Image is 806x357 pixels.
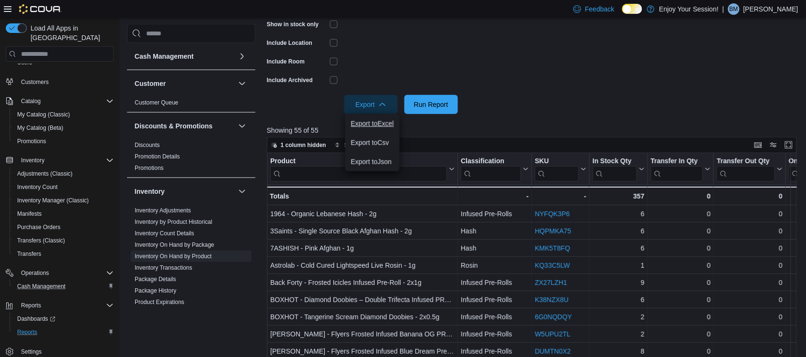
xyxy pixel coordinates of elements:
div: Inventory [127,205,255,346]
span: Dashboards [13,313,114,325]
button: Inventory [17,155,48,166]
button: Customers [2,75,117,89]
button: Cash Management [10,280,117,293]
h3: Inventory [135,187,165,196]
span: Run Report [414,100,448,109]
div: Infused Pre-Rolls [461,312,529,323]
button: Inventory [236,186,248,197]
div: Transfer Out Qty [717,157,774,166]
span: Inventory Count [17,183,58,191]
span: My Catalog (Classic) [17,111,70,118]
button: Export [344,95,398,114]
button: Promotions [10,135,117,148]
span: Export to Json [351,158,394,166]
span: My Catalog (Beta) [17,124,64,132]
div: 0 [717,260,782,272]
div: 2 [593,312,645,323]
div: 0 [650,190,711,202]
span: Inventory Manager (Classic) [13,195,114,206]
div: [PERSON_NAME] - Flyers Frosted Infused Banana OG PRJs - 3x0.5g [270,329,455,340]
div: SKU URL [535,157,579,181]
span: Adjustments (Classic) [13,168,114,179]
span: BM [730,3,738,15]
button: Inventory [135,187,234,196]
span: Inventory On Hand by Package [135,241,214,249]
a: Manifests [13,208,45,220]
div: 0 [717,277,782,289]
a: NYFQK3P6 [535,210,570,218]
div: BOXHOT - Tangerine Scream Diamond Doobies - 2x0.5g [270,312,455,323]
div: Customer [127,97,255,112]
div: In Stock Qty [593,157,637,166]
a: Transfers (Classic) [13,235,69,246]
span: Promotion Details [135,153,180,160]
button: My Catalog (Beta) [10,121,117,135]
div: Back Forty - Frosted Icicles Infused Pre-Roll - 2x1g [270,277,455,289]
span: Inventory Manager (Classic) [17,197,89,204]
div: 0 [650,294,711,306]
a: Package Details [135,276,176,283]
span: Manifests [13,208,114,220]
div: Hash [461,226,529,237]
h3: Discounts & Promotions [135,121,212,131]
a: Discounts [135,142,160,148]
a: Reports [13,326,41,338]
div: Classification [461,157,521,166]
label: Show in stock only [267,21,319,28]
span: Feedback [585,4,614,14]
span: Export to Csv [351,139,394,147]
span: Operations [21,269,49,277]
span: Purchase Orders [17,223,61,231]
div: 0 [650,260,711,272]
p: | [722,3,724,15]
span: Purchase Orders [13,221,114,233]
button: 1 column hidden [267,139,330,151]
span: Inventory Transactions [135,264,192,272]
a: DUMTN0X2 [535,348,571,356]
div: 0 [650,312,711,323]
div: Product [270,157,447,181]
span: Package History [135,287,176,294]
div: 0 [650,329,711,340]
button: Export toCsv [345,133,400,152]
span: Promotions [13,136,114,147]
span: Catalog [21,97,41,105]
button: Discounts & Promotions [135,121,234,131]
a: Purchase Orders [135,310,178,317]
a: Dashboards [13,313,59,325]
button: Export toExcel [345,114,400,133]
button: Display options [768,139,779,151]
span: My Catalog (Classic) [13,109,114,120]
button: Export toJson [345,152,400,171]
div: 0 [717,243,782,254]
span: Catalog [17,95,114,107]
button: Product [270,157,455,181]
h3: Customer [135,79,166,88]
h3: Cash Management [135,52,194,61]
a: Inventory On Hand by Package [135,241,214,248]
label: Include Archived [267,76,313,84]
span: Transfers [17,250,41,258]
div: 357 [593,190,645,202]
div: Totals [270,190,455,202]
button: Purchase Orders [10,220,117,234]
a: Inventory Count Details [135,230,194,237]
span: Package Details [135,275,176,283]
a: My Catalog (Classic) [13,109,74,120]
a: Adjustments (Classic) [13,168,76,179]
a: Inventory Manager (Classic) [13,195,93,206]
div: 0 [717,190,782,202]
div: 0 [717,294,782,306]
span: Inventory [17,155,114,166]
div: 7ASHISH - Pink Afghan - 1g [270,243,455,254]
div: Infused Pre-Rolls [461,294,529,306]
span: Load All Apps in [GEOGRAPHIC_DATA] [27,23,114,42]
div: - [461,190,529,202]
span: Inventory by Product Historical [135,218,212,226]
a: 6G0NQDQY [535,314,572,321]
div: 3Saints - Single Source Black Afghan Hash - 2g [270,226,455,237]
a: Inventory Adjustments [135,207,191,214]
a: HQPMKA75 [535,228,571,235]
span: Purchase Orders [135,310,178,317]
button: Reports [17,300,45,311]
